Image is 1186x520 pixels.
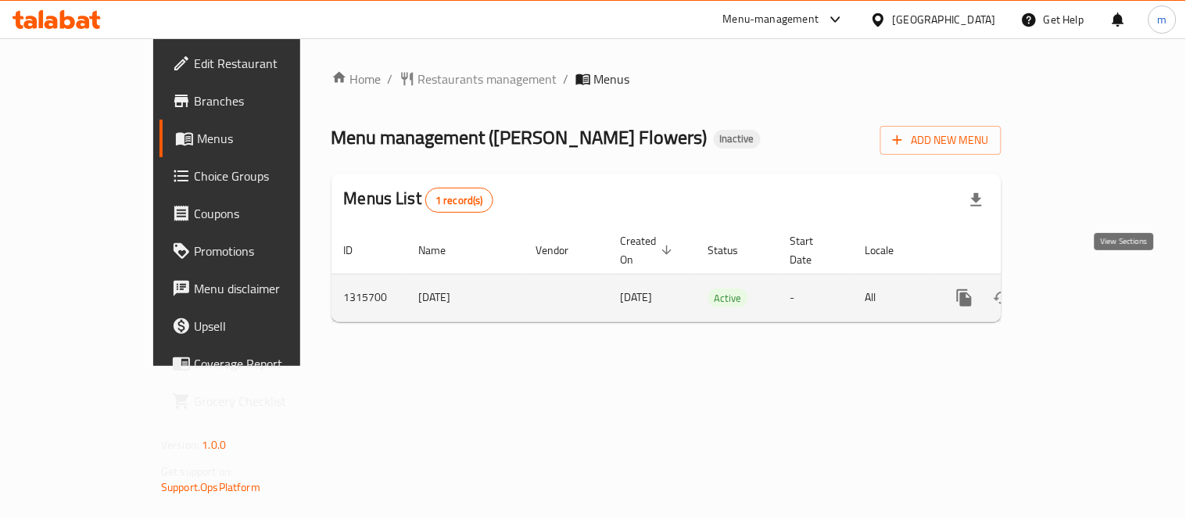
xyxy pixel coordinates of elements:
h2: Menus List [344,187,493,213]
span: Status [708,241,759,260]
span: Menu management ( [PERSON_NAME] Flowers ) [331,120,708,155]
a: Support.OpsPlatform [161,477,260,497]
span: Name [419,241,467,260]
a: Edit Restaurant [159,45,351,82]
table: enhanced table [331,227,1109,322]
td: 1315700 [331,274,407,321]
div: Export file [958,181,995,219]
span: Inactive [714,132,761,145]
a: Promotions [159,232,351,270]
span: Vendor [536,241,589,260]
span: Menus [197,129,339,148]
span: Grocery Checklist [194,392,339,411]
span: 1 record(s) [426,193,493,208]
nav: breadcrumb [331,70,1001,88]
div: [GEOGRAPHIC_DATA] [893,11,996,28]
div: Total records count [425,188,493,213]
a: Coupons [159,195,351,232]
th: Actions [933,227,1109,274]
span: Created On [621,231,677,269]
span: Restaurants management [418,70,557,88]
a: Coverage Report [159,345,351,382]
span: Start Date [790,231,834,269]
span: Menu disclaimer [194,279,339,298]
span: Promotions [194,242,339,260]
span: Locale [865,241,915,260]
button: Add New Menu [880,126,1001,155]
span: Add New Menu [893,131,989,150]
span: Coupons [194,204,339,223]
a: Home [331,70,382,88]
a: Branches [159,82,351,120]
a: Restaurants management [400,70,557,88]
div: Inactive [714,130,761,149]
a: Menu disclaimer [159,270,351,307]
span: ID [344,241,374,260]
span: Version: [161,435,199,455]
td: - [778,274,853,321]
a: Grocery Checklist [159,382,351,420]
li: / [564,70,569,88]
span: Edit Restaurant [194,54,339,73]
li: / [388,70,393,88]
span: [DATE] [621,287,653,307]
span: m [1158,11,1167,28]
span: Choice Groups [194,167,339,185]
div: Menu-management [723,10,819,29]
span: Get support on: [161,461,233,482]
span: Menus [594,70,630,88]
td: All [853,274,933,321]
button: Change Status [984,279,1021,317]
span: Coverage Report [194,354,339,373]
a: Menus [159,120,351,157]
span: 1.0.0 [202,435,226,455]
button: more [946,279,984,317]
a: Choice Groups [159,157,351,195]
span: Branches [194,91,339,110]
td: [DATE] [407,274,524,321]
span: Upsell [194,317,339,335]
span: Active [708,289,748,307]
a: Upsell [159,307,351,345]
